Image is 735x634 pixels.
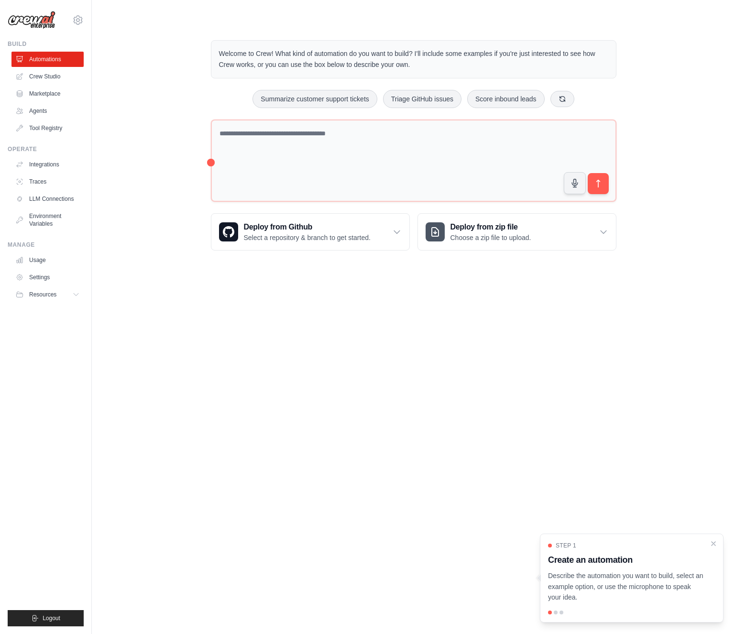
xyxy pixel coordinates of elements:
[11,270,84,285] a: Settings
[11,174,84,189] a: Traces
[43,614,60,622] span: Logout
[8,40,84,48] div: Build
[11,208,84,231] a: Environment Variables
[8,11,55,29] img: Logo
[11,287,84,302] button: Resources
[11,103,84,119] a: Agents
[383,90,461,108] button: Triage GitHub issues
[244,233,371,242] p: Select a repository & branch to get started.
[548,570,704,603] p: Describe the automation you want to build, select an example option, or use the microphone to spe...
[548,553,704,567] h3: Create an automation
[11,120,84,136] a: Tool Registry
[450,233,531,242] p: Choose a zip file to upload.
[29,291,56,298] span: Resources
[244,221,371,233] h3: Deploy from Github
[8,610,84,626] button: Logout
[8,145,84,153] div: Operate
[11,52,84,67] a: Automations
[467,90,545,108] button: Score inbound leads
[11,157,84,172] a: Integrations
[11,252,84,268] a: Usage
[11,86,84,101] a: Marketplace
[8,241,84,249] div: Manage
[450,221,531,233] h3: Deploy from zip file
[11,69,84,84] a: Crew Studio
[11,191,84,207] a: LLM Connections
[710,540,717,547] button: Close walkthrough
[556,542,576,549] span: Step 1
[252,90,377,108] button: Summarize customer support tickets
[219,48,608,70] p: Welcome to Crew! What kind of automation do you want to build? I'll include some examples if you'...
